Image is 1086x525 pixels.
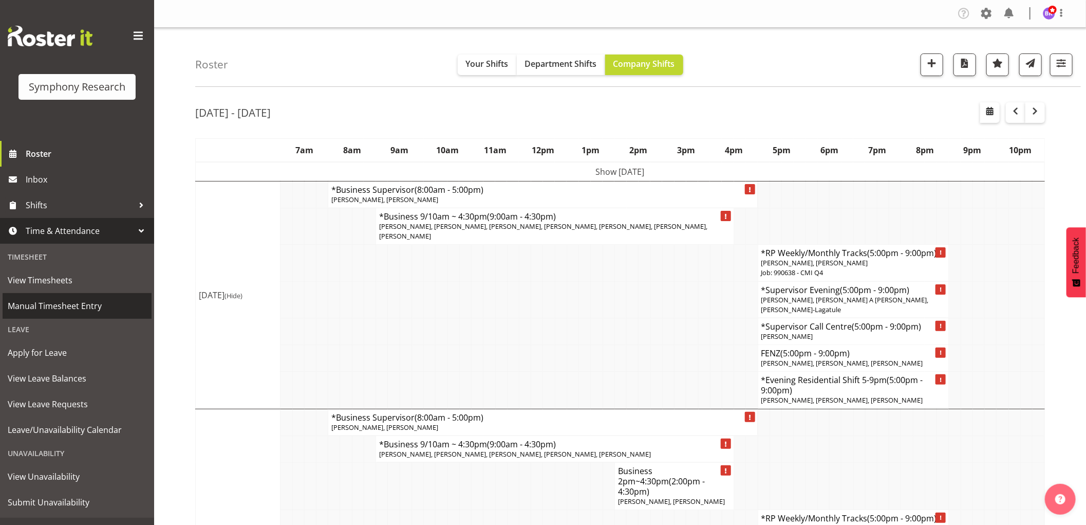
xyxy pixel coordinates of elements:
[1050,53,1073,76] button: Filter Shifts
[3,340,152,366] a: Apply for Leave
[458,55,517,75] button: Your Shifts
[29,79,125,95] div: Symphony Research
[415,184,483,195] span: (8:00am - 5:00pm)
[781,348,850,359] span: (5:00pm - 9:00pm)
[710,138,758,162] th: 4pm
[1066,227,1086,297] button: Feedback - Show survey
[761,348,946,358] h4: FENZ
[26,197,134,213] span: Shifts
[3,366,152,391] a: View Leave Balances
[8,422,146,438] span: Leave/Unavailability Calendar
[840,284,910,296] span: (5:00pm - 9:00pm)
[852,321,922,332] span: (5:00pm - 9:00pm)
[280,138,328,162] th: 7am
[424,138,472,162] th: 10am
[605,55,683,75] button: Company Shifts
[26,146,149,161] span: Roster
[195,59,228,70] h4: Roster
[8,371,146,386] span: View Leave Balances
[8,345,146,360] span: Apply for Leave
[997,138,1045,162] th: 10pm
[3,391,152,417] a: View Leave Requests
[195,106,271,119] h2: [DATE] - [DATE]
[613,58,675,69] span: Company Shifts
[761,374,923,396] span: (5:00pm - 9:00pm)
[761,295,929,314] span: [PERSON_NAME], [PERSON_NAME] A [PERSON_NAME], [PERSON_NAME]-Lagatule
[806,138,853,162] th: 6pm
[953,53,976,76] button: Download a PDF of the roster according to the set date range.
[614,138,662,162] th: 2pm
[415,412,483,423] span: (8:00am - 5:00pm)
[331,412,754,423] h4: *Business Supervisor
[196,181,280,409] td: [DATE]
[949,138,997,162] th: 9pm
[761,248,946,258] h4: *RP Weekly/Monthly Tracks
[1072,238,1081,274] span: Feedback
[331,195,438,204] span: [PERSON_NAME], [PERSON_NAME]
[8,273,146,288] span: View Timesheets
[868,247,937,259] span: (5:00pm - 9:00pm)
[3,267,152,293] a: View Timesheets
[618,476,705,497] span: (2:00pm - 4:30pm)
[525,58,597,69] span: Department Shifts
[328,138,376,162] th: 8am
[376,138,424,162] th: 9am
[331,185,754,195] h4: *Business Supervisor
[761,332,813,341] span: [PERSON_NAME]
[8,298,146,314] span: Manual Timesheet Entry
[331,423,438,432] span: [PERSON_NAME], [PERSON_NAME]
[3,417,152,443] a: Leave/Unavailability Calendar
[8,469,146,484] span: View Unavailability
[567,138,614,162] th: 1pm
[618,466,731,497] h4: Business 2pm~4:30pm
[26,223,134,239] span: Time & Attendance
[472,138,519,162] th: 11am
[761,395,923,405] span: [PERSON_NAME], [PERSON_NAME], [PERSON_NAME]
[466,58,509,69] span: Your Shifts
[853,138,901,162] th: 7pm
[986,53,1009,76] button: Highlight an important date within the roster.
[761,358,923,368] span: [PERSON_NAME], [PERSON_NAME], [PERSON_NAME]
[8,495,146,510] span: Submit Unavailability
[901,138,949,162] th: 8pm
[761,513,946,523] h4: *RP Weekly/Monthly Tracks
[921,53,943,76] button: Add a new shift
[379,449,651,459] span: [PERSON_NAME], [PERSON_NAME], [PERSON_NAME], [PERSON_NAME], [PERSON_NAME]
[8,26,92,46] img: Rosterit website logo
[379,222,707,241] span: [PERSON_NAME], [PERSON_NAME], [PERSON_NAME], [PERSON_NAME], [PERSON_NAME], [PERSON_NAME], [PERSON...
[980,102,1000,123] button: Select a specific date within the roster.
[758,138,806,162] th: 5pm
[3,490,152,515] a: Submit Unavailability
[761,375,946,395] h4: *Evening Residential Shift 5-9pm
[3,246,152,267] div: Timesheet
[26,172,149,187] span: Inbox
[1043,7,1055,20] img: bhavik-kanna1260.jpg
[618,497,725,506] span: [PERSON_NAME], [PERSON_NAME]
[3,443,152,464] div: Unavailability
[761,321,946,332] h4: *Supervisor Call Centre
[224,291,242,300] span: (Hide)
[487,439,556,450] span: (9:00am - 4:30pm)
[761,268,946,278] p: Job: 990638 - CMI Q4
[379,439,731,449] h4: *Business 9/10am ~ 4:30pm
[1019,53,1042,76] button: Send a list of all shifts for the selected filtered period to all rostered employees.
[379,211,731,222] h4: *Business 9/10am ~ 4:30pm
[517,55,605,75] button: Department Shifts
[3,464,152,490] a: View Unavailability
[8,396,146,412] span: View Leave Requests
[761,285,946,295] h4: *Supervisor Evening
[662,138,710,162] th: 3pm
[3,319,152,340] div: Leave
[868,513,937,524] span: (5:00pm - 9:00pm)
[196,162,1045,182] td: Show [DATE]
[3,293,152,319] a: Manual Timesheet Entry
[487,211,556,222] span: (9:00am - 4:30pm)
[519,138,567,162] th: 12pm
[1055,494,1065,504] img: help-xxl-2.png
[761,258,868,267] span: [PERSON_NAME], [PERSON_NAME]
